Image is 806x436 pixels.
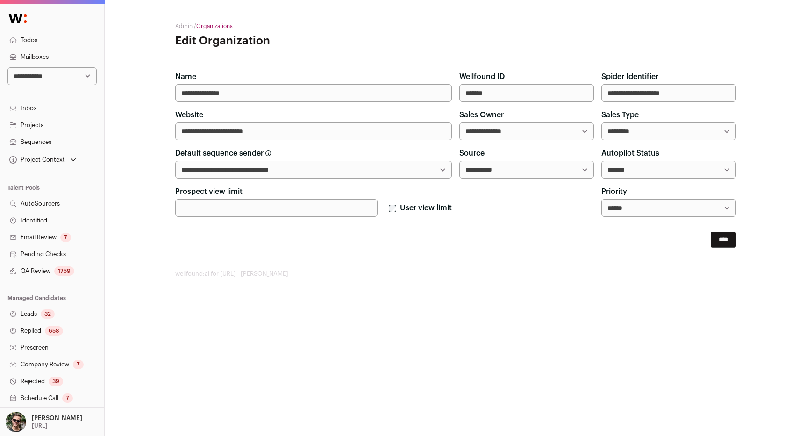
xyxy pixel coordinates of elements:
[175,186,243,197] label: Prospect view limit
[4,412,84,432] button: Open dropdown
[175,34,362,49] h1: Edit Organization
[459,71,505,82] label: Wellfound ID
[400,202,452,214] label: User view limit
[601,71,658,82] label: Spider Identifier
[265,150,271,156] span: The user associated with this email will be used as the default sender when creating sequences fr...
[7,153,78,166] button: Open dropdown
[60,233,71,242] div: 7
[175,71,196,82] label: Name
[601,186,627,197] label: Priority
[175,22,362,30] h2: Admin /
[601,148,659,159] label: Autopilot Status
[45,326,63,336] div: 658
[73,360,84,369] div: 7
[49,377,63,386] div: 39
[7,156,65,164] div: Project Context
[32,422,48,429] p: [URL]
[6,412,26,432] img: 1635949-medium_jpg
[175,148,264,159] span: Default sequence sender
[32,415,82,422] p: [PERSON_NAME]
[41,309,55,319] div: 32
[196,23,233,29] a: Organizations
[175,109,203,121] label: Website
[4,9,32,28] img: Wellfound
[54,266,74,276] div: 1759
[459,109,504,121] label: Sales Owner
[459,148,485,159] label: Source
[175,270,736,278] footer: wellfound:ai for [URL] - [PERSON_NAME]
[601,109,639,121] label: Sales Type
[62,393,73,403] div: 7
